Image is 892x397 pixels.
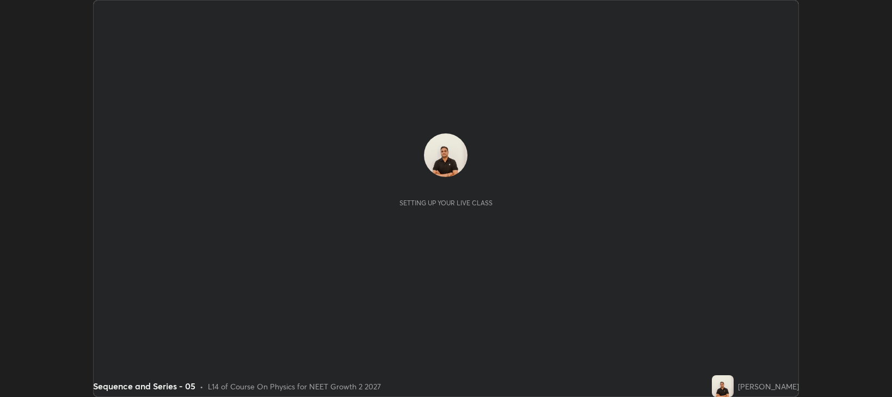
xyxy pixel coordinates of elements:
div: Sequence and Series - 05 [93,380,195,393]
div: [PERSON_NAME] [738,381,799,392]
div: Setting up your live class [399,199,493,207]
img: c6c4bda55b2f4167a00ade355d1641a8.jpg [712,375,734,397]
div: L14 of Course On Physics for NEET Growth 2 2027 [208,381,381,392]
img: c6c4bda55b2f4167a00ade355d1641a8.jpg [424,133,467,177]
div: • [200,381,204,392]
